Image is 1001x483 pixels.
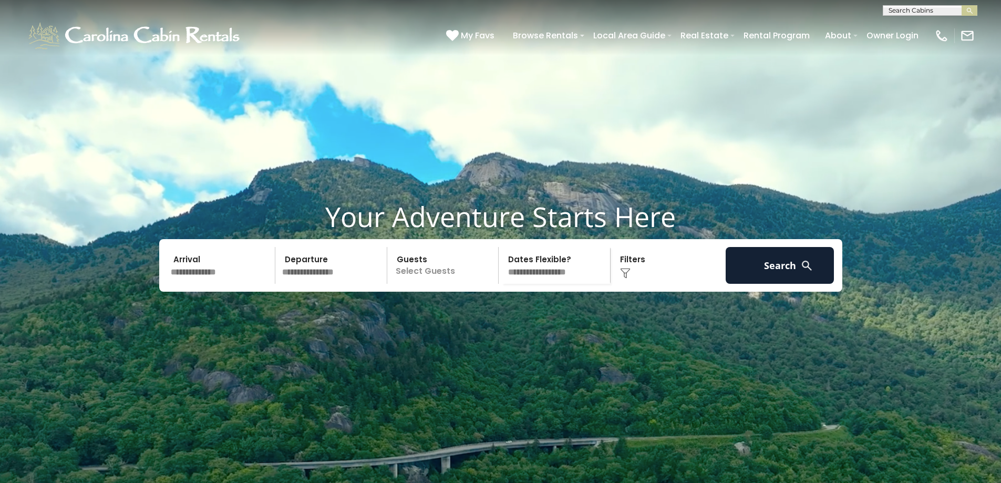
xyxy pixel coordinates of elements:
a: Owner Login [861,26,924,45]
span: My Favs [461,29,494,42]
h1: Your Adventure Starts Here [8,200,993,233]
a: Local Area Guide [588,26,670,45]
img: White-1-1-2.png [26,20,244,52]
a: Browse Rentals [508,26,583,45]
img: search-regular-white.png [800,259,813,272]
img: mail-regular-white.png [960,28,975,43]
a: Real Estate [675,26,734,45]
a: About [820,26,856,45]
p: Select Guests [390,247,499,284]
a: Rental Program [738,26,815,45]
button: Search [726,247,834,284]
img: filter--v1.png [620,268,631,279]
img: phone-regular-white.png [934,28,949,43]
a: My Favs [446,29,497,43]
